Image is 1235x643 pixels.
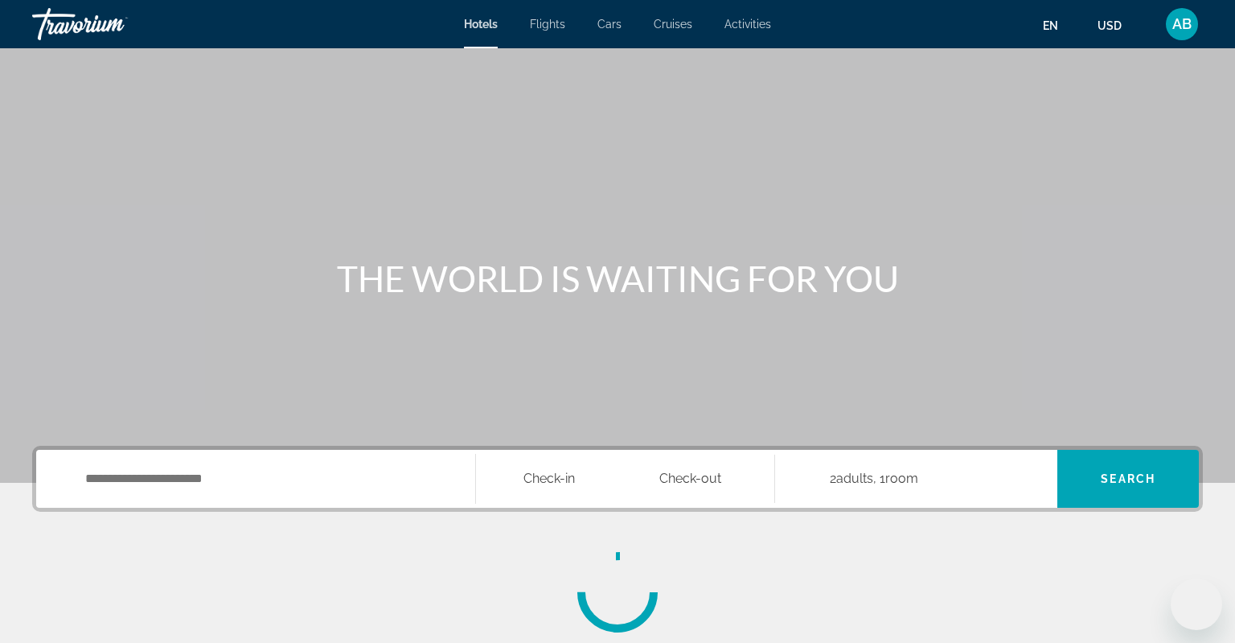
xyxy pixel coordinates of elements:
h1: THE WORLD IS WAITING FOR YOU [316,258,919,299]
div: Search widget [36,450,1199,508]
a: Flights [530,18,565,31]
a: Hotels [464,18,498,31]
button: Change language [1043,14,1073,37]
span: 2 [830,468,873,490]
button: Search [1057,450,1199,508]
button: Change currency [1098,14,1137,37]
button: User Menu [1161,7,1203,41]
span: Search [1101,472,1155,485]
span: , 1 [873,468,918,490]
a: Activities [724,18,771,31]
span: USD [1098,19,1122,32]
iframe: Кнопка запуска окна обмена сообщениями [1171,579,1222,630]
button: Select check in and out date [476,450,775,508]
a: Travorium [32,3,193,45]
span: AB [1172,16,1192,32]
button: Travelers: 2 adults, 0 children [775,450,1058,508]
span: Adults [836,471,873,486]
a: Cruises [654,18,692,31]
span: en [1043,19,1058,32]
span: Room [885,471,918,486]
a: Cars [597,18,622,31]
input: Search hotel destination [84,467,451,491]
